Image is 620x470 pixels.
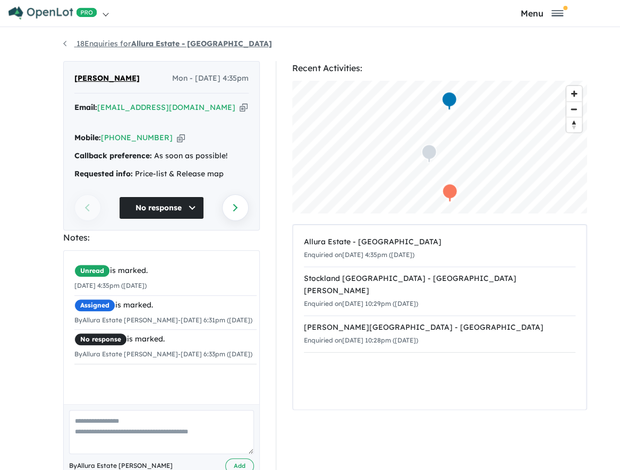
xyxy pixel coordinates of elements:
small: Enquiried on [DATE] 10:28pm ([DATE]) [304,336,418,344]
button: Reset bearing to north [566,117,582,132]
div: is marked. [74,333,257,346]
a: [EMAIL_ADDRESS][DOMAIN_NAME] [97,102,235,112]
strong: Mobile: [74,133,101,142]
span: No response [74,333,127,346]
a: [PERSON_NAME][GEOGRAPHIC_DATA] - [GEOGRAPHIC_DATA]Enquiried on[DATE] 10:28pm ([DATE]) [304,315,575,353]
span: Zoom out [566,102,582,117]
div: is marked. [74,299,257,312]
div: Allura Estate - [GEOGRAPHIC_DATA] [304,236,575,249]
small: By Allura Estate [PERSON_NAME] - [DATE] 6:33pm ([DATE]) [74,350,252,358]
a: Stockland [GEOGRAPHIC_DATA] - [GEOGRAPHIC_DATA][PERSON_NAME]Enquiried on[DATE] 10:29pm ([DATE]) [304,267,575,316]
img: Openlot PRO Logo White [9,6,97,20]
div: is marked. [74,264,257,277]
button: Copy [177,132,185,143]
a: 18Enquiries forAllura Estate - [GEOGRAPHIC_DATA] [63,39,272,48]
strong: Requested info: [74,169,133,178]
small: Enquiried on [DATE] 10:29pm ([DATE]) [304,300,418,307]
div: As soon as possible! [74,150,249,163]
strong: Callback preference: [74,151,152,160]
a: Allura Estate - [GEOGRAPHIC_DATA]Enquiried on[DATE] 4:35pm ([DATE]) [304,230,575,267]
small: [DATE] 4:35pm ([DATE]) [74,281,147,289]
button: Zoom out [566,101,582,117]
button: Copy [240,102,248,113]
strong: Allura Estate - [GEOGRAPHIC_DATA] [131,39,272,48]
canvas: Map [292,81,587,213]
div: Price-list & Release map [74,168,249,181]
div: Recent Activities: [292,61,587,75]
span: Assigned [74,299,115,312]
div: [PERSON_NAME][GEOGRAPHIC_DATA] - [GEOGRAPHIC_DATA] [304,321,575,334]
span: Unread [74,264,110,277]
nav: breadcrumb [63,38,557,50]
span: Mon - [DATE] 4:35pm [172,72,249,85]
div: Map marker [421,144,437,164]
div: Map marker [441,91,457,111]
a: [PHONE_NUMBER] [101,133,173,142]
button: Toggle navigation [466,8,617,18]
div: Notes: [63,230,260,245]
button: Zoom in [566,86,582,101]
span: [PERSON_NAME] [74,72,140,85]
div: Map marker [441,183,457,203]
strong: Email: [74,102,97,112]
div: Stockland [GEOGRAPHIC_DATA] - [GEOGRAPHIC_DATA][PERSON_NAME] [304,272,575,298]
button: No response [119,196,204,219]
small: Enquiried on [DATE] 4:35pm ([DATE]) [304,251,414,259]
small: By Allura Estate [PERSON_NAME] - [DATE] 6:31pm ([DATE]) [74,316,252,324]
